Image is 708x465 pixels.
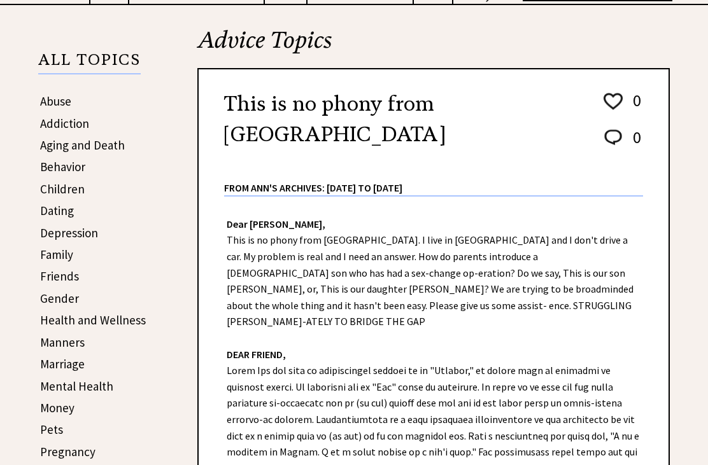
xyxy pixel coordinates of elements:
[627,127,642,160] td: 0
[40,356,85,371] a: Marriage
[40,159,85,174] a: Behavior
[40,94,71,109] a: Abuse
[627,90,642,125] td: 0
[40,181,85,197] a: Children
[38,53,141,74] p: ALL TOPICS
[40,422,63,437] a: Pets
[40,116,89,131] a: Addiction
[224,162,643,195] div: From Ann's Archives: [DATE] to [DATE]
[40,268,79,284] a: Friends
[224,88,579,149] h2: This is no phony from [GEOGRAPHIC_DATA]
[40,444,96,459] a: Pregnancy
[40,312,146,328] a: Health and Wellness
[40,378,113,394] a: Mental Health
[227,218,325,230] strong: Dear [PERSON_NAME],
[227,348,286,361] strong: DEAR FRIEND,
[40,137,125,153] a: Aging and Death
[40,203,74,218] a: Dating
[40,291,79,306] a: Gender
[40,400,74,415] a: Money
[40,225,98,240] a: Depression
[602,90,625,113] img: heart_outline%201.png
[40,335,85,350] a: Manners
[197,25,670,68] h2: Advice Topics
[602,127,625,148] img: message_round%202.png
[40,247,73,262] a: Family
